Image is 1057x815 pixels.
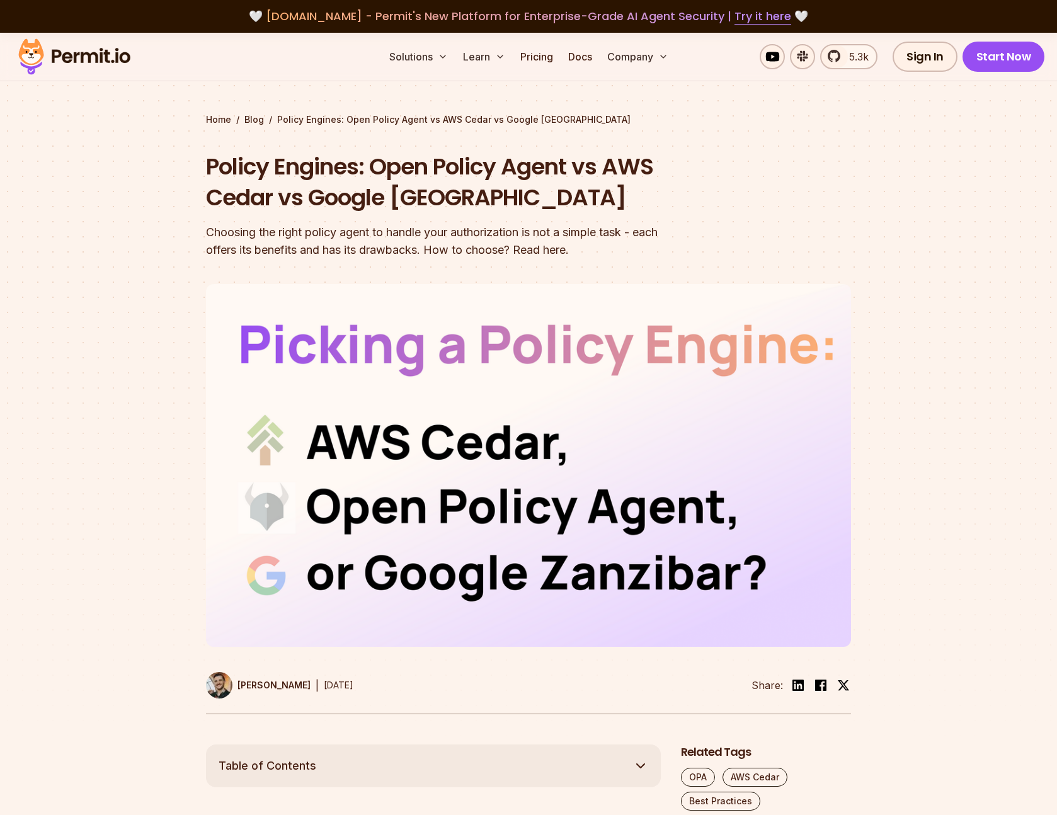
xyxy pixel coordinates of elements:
[266,8,791,24] span: [DOMAIN_NAME] - Permit's New Platform for Enterprise-Grade AI Agent Security |
[206,224,690,259] div: Choosing the right policy agent to handle your authorization is not a simple task - each offers i...
[206,744,661,787] button: Table of Contents
[13,35,136,78] img: Permit logo
[206,284,851,647] img: Policy Engines: Open Policy Agent vs AWS Cedar vs Google Zanzibar
[244,113,264,126] a: Blog
[206,113,851,126] div: / /
[219,757,316,775] span: Table of Contents
[723,768,787,787] a: AWS Cedar
[681,768,715,787] a: OPA
[237,679,311,692] p: [PERSON_NAME]
[813,678,828,693] img: facebook
[734,8,791,25] a: Try it here
[963,42,1045,72] a: Start Now
[563,44,597,69] a: Docs
[515,44,558,69] a: Pricing
[384,44,453,69] button: Solutions
[837,679,850,692] img: twitter
[681,744,851,760] h2: Related Tags
[206,672,311,698] a: [PERSON_NAME]
[820,44,877,69] a: 5.3k
[206,151,690,214] h1: Policy Engines: Open Policy Agent vs AWS Cedar vs Google [GEOGRAPHIC_DATA]
[206,113,231,126] a: Home
[791,678,806,693] img: linkedin
[842,49,869,64] span: 5.3k
[458,44,510,69] button: Learn
[602,44,673,69] button: Company
[30,8,1027,25] div: 🤍 🤍
[893,42,957,72] a: Sign In
[206,672,232,698] img: Daniel Bass
[316,678,319,693] div: |
[751,678,783,693] li: Share:
[681,792,760,811] a: Best Practices
[324,680,353,690] time: [DATE]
